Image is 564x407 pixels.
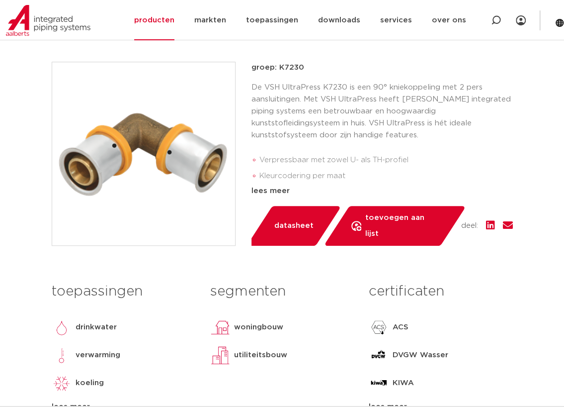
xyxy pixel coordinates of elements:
img: KIWA [369,373,389,393]
p: KIWA [393,377,414,389]
img: woningbouw [210,317,230,337]
span: deel: [461,220,478,232]
img: ACS [369,317,389,337]
span: datasheet [274,218,314,234]
h3: segmenten [210,282,354,302]
p: drinkwater [76,321,117,333]
li: Verpressbaar met zowel U- als TH-profiel [259,152,513,168]
li: Kleurcodering per maat [259,168,513,184]
img: koeling [52,373,72,393]
p: groep: K7230 [251,62,513,74]
h3: toepassingen [52,282,195,302]
p: verwarming [76,349,120,361]
p: koeling [76,377,104,389]
p: utiliteitsbouw [234,349,287,361]
img: utiliteitsbouw [210,345,230,365]
img: DVGW Wasser [369,345,389,365]
div: lees meer [251,185,513,197]
img: Product Image for VSH UltraPress kniekoppeling 90° messing (2 x press) [52,62,235,245]
h3: certificaten [369,282,512,302]
p: DVGW Wasser [393,349,448,361]
img: verwarming [52,345,72,365]
p: De VSH UltraPress K7230 is een 90° kniekoppeling met 2 pers aansluitingen. Met VSH UltraPress hee... [251,82,513,141]
span: toevoegen aan lijst [365,210,438,242]
p: woningbouw [234,321,283,333]
img: drinkwater [52,317,72,337]
a: datasheet [246,206,341,246]
p: ACS [393,321,408,333]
